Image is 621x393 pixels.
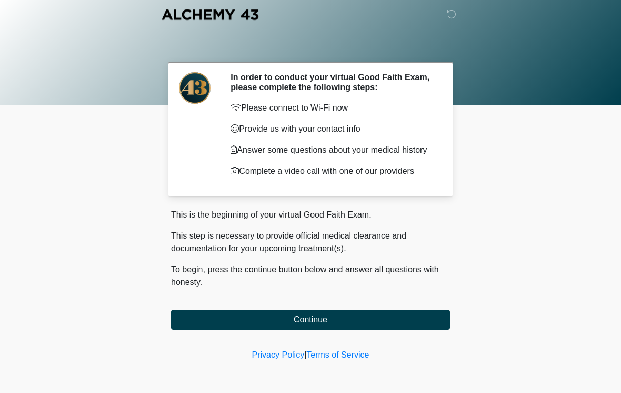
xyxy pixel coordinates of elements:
[171,230,450,255] p: This step is necessary to provide official medical clearance and documentation for your upcoming ...
[161,8,259,21] img: Alchemy 43 Logo
[231,144,434,156] p: Answer some questions about your medical history
[231,165,434,178] p: Complete a video call with one of our providers
[231,72,434,92] h2: In order to conduct your virtual Good Faith Exam, please complete the following steps:
[179,72,211,104] img: Agent Avatar
[163,38,458,57] h1: ‎ ‎ ‎ ‎
[306,350,369,359] a: Terms of Service
[171,209,450,221] p: This is the beginning of your virtual Good Faith Exam.
[231,102,434,114] p: Please connect to Wi-Fi now
[252,350,305,359] a: Privacy Policy
[231,123,434,135] p: Provide us with your contact info
[171,310,450,330] button: Continue
[304,350,306,359] a: |
[171,263,450,289] p: To begin, press the continue button below and answer all questions with honesty.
